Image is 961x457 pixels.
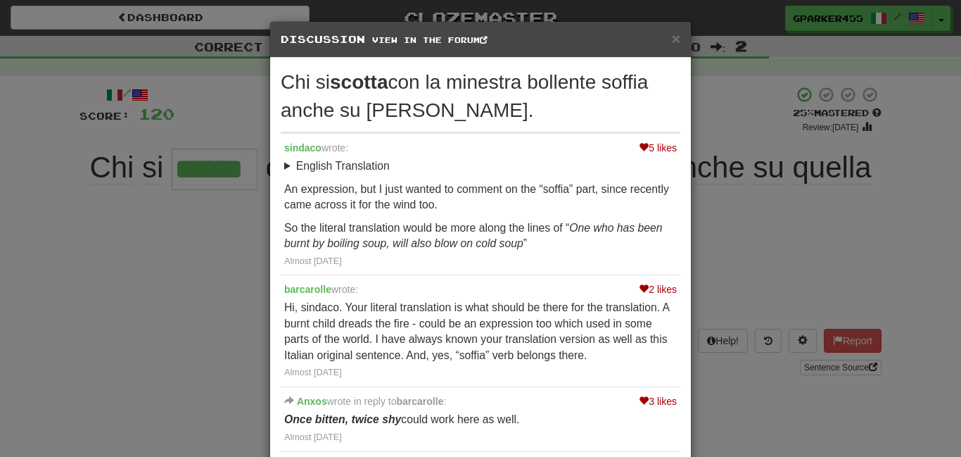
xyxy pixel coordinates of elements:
[672,30,680,46] span: ×
[284,300,677,363] p: Hi, sindaco. Your literal translation is what should be there for the translation. A burnt child ...
[284,394,677,408] div: wrote in reply to :
[284,182,677,213] p: An expression, but I just wanted to comment on the “soffia” part, since recently came across it f...
[284,142,322,154] a: sindaco
[372,35,488,44] a: View in the forum
[284,282,677,296] div: wrote:
[639,282,677,296] div: 2 likes
[284,412,677,428] p: could work here as well.
[639,141,677,155] div: 5 likes
[284,284,331,295] a: barcarolle
[297,396,327,407] a: Anxos
[639,394,677,408] div: 3 likes
[281,32,680,46] h5: Discussion
[672,31,680,46] button: Close
[284,368,342,377] a: Almost [DATE]
[284,158,677,175] summary: English Translation
[284,413,401,425] strong: Once bitten, twice shy
[284,141,677,155] div: wrote:
[284,222,663,250] em: One who has been burnt by boiling soup, will also blow on cold soup
[284,220,677,252] p: So the literal translation would be more along the lines of “ ”
[281,68,680,125] div: Chi si con la minestra bollente soffia anche su [PERSON_NAME].
[284,256,342,266] a: Almost [DATE]
[284,432,342,442] a: Almost [DATE]
[397,396,444,407] a: barcarolle
[330,71,388,93] strong: scotta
